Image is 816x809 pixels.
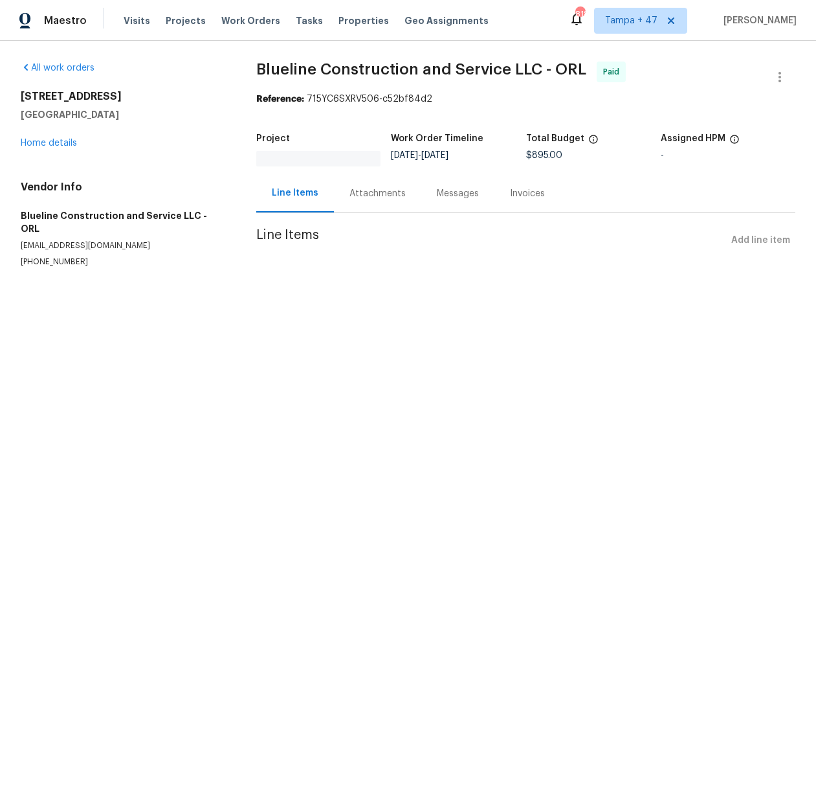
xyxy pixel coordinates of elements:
[256,93,795,106] div: 715YC6SXRV506-c52bf84d2
[437,187,479,200] div: Messages
[718,14,797,27] span: [PERSON_NAME]
[44,14,87,27] span: Maestro
[21,108,225,121] h5: [GEOGRAPHIC_DATA]
[661,151,795,160] div: -
[272,187,318,199] div: Line Items
[575,8,584,21] div: 818
[526,151,562,160] span: $895.00
[256,95,304,104] b: Reference:
[166,14,206,27] span: Projects
[391,134,483,143] h5: Work Order Timeline
[349,187,406,200] div: Attachments
[510,187,545,200] div: Invoices
[661,134,725,143] h5: Assigned HPM
[605,14,657,27] span: Tampa + 47
[421,151,448,160] span: [DATE]
[21,90,225,103] h2: [STREET_ADDRESS]
[603,65,624,78] span: Paid
[526,134,584,143] h5: Total Budget
[391,151,448,160] span: -
[21,63,94,73] a: All work orders
[729,134,740,151] span: The hpm assigned to this work order.
[21,256,225,268] p: [PHONE_NUMBER]
[21,139,77,148] a: Home details
[221,14,280,27] span: Work Orders
[256,229,726,253] span: Line Items
[404,14,489,27] span: Geo Assignments
[296,16,323,25] span: Tasks
[21,209,225,235] h5: Blueline Construction and Service LLC - ORL
[21,181,225,194] h4: Vendor Info
[256,62,586,77] span: Blueline Construction and Service LLC - ORL
[338,14,389,27] span: Properties
[21,240,225,251] p: [EMAIL_ADDRESS][DOMAIN_NAME]
[256,134,290,143] h5: Project
[588,134,599,151] span: The total cost of line items that have been proposed by Opendoor. This sum includes line items th...
[124,14,150,27] span: Visits
[391,151,418,160] span: [DATE]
